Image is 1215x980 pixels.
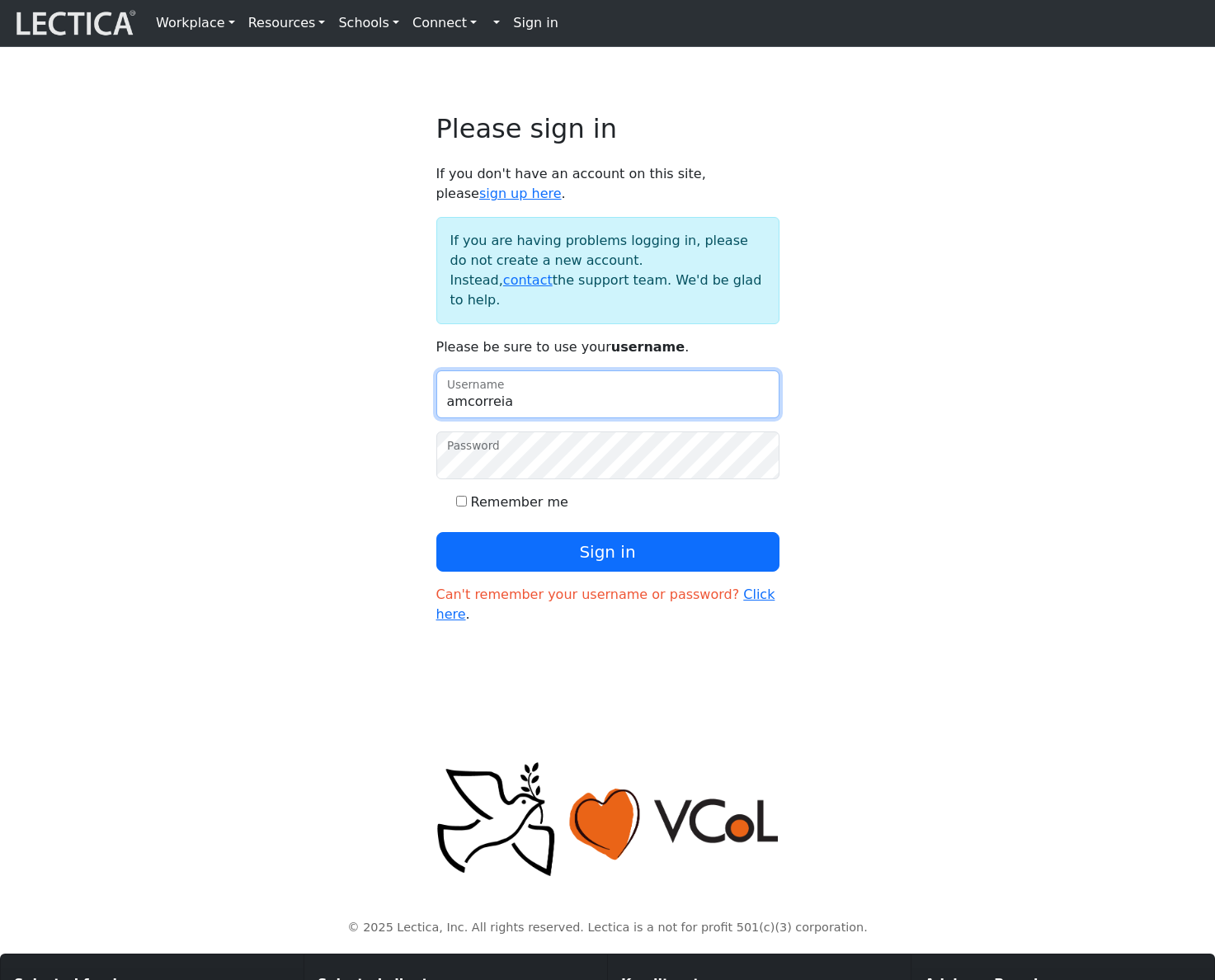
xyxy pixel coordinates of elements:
p: Please be sure to use your . [436,337,779,357]
img: Peace, love, VCoL [431,760,784,879]
a: Resources [242,7,332,40]
p: . [436,585,779,624]
button: Sign in [436,532,779,572]
a: contact [503,272,553,288]
span: Can't remember your username or password? [436,587,740,602]
p: © 2025 Lectica, Inc. All rights reserved. Lectica is a not for profit 501(c)(3) corporation. [73,919,1142,937]
a: Sign in [506,7,565,40]
div: If you are having problems logging in, please do not create a new account. Instead, the support t... [436,217,779,324]
a: Workplace [149,7,242,40]
img: lecticalive [12,7,136,39]
h2: Please sign in [436,113,779,144]
input: Username [436,370,779,418]
a: sign up here [479,186,562,201]
p: If you don't have an account on this site, please . [436,164,779,204]
a: Schools [332,7,406,40]
a: Connect [406,7,483,40]
strong: Sign in [513,15,558,31]
label: Remember me [471,492,568,512]
strong: username [611,339,685,355]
